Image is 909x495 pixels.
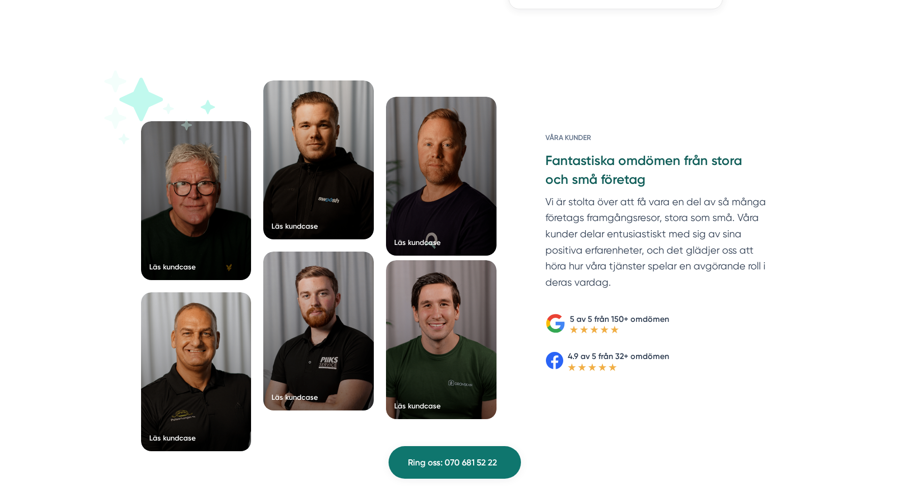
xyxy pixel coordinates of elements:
[389,446,521,479] a: Ring oss: 070 681 52 22
[271,221,318,231] div: Läs kundcase
[386,260,497,419] a: Läs kundcase
[408,456,497,470] span: Ring oss: 070 681 52 22
[394,401,440,411] div: Läs kundcase
[545,194,768,295] p: Vi är stolta över att få vara en del av så många företags framgångsresor, stora som små. Våra kun...
[149,433,196,443] div: Läs kundcase
[394,237,440,248] div: Läs kundcase
[141,292,252,451] a: Läs kundcase
[568,350,669,363] p: 4.9 av 5 från 32+ omdömen
[263,80,374,239] a: Läs kundcase
[386,97,497,256] a: Läs kundcase
[141,121,252,280] a: Läs kundcase
[263,252,374,410] a: Läs kundcase
[149,262,196,272] div: Läs kundcase
[545,152,768,194] h3: Fantastiska omdömen från stora och små företag
[570,313,669,325] p: 5 av 5 från 150+ omdömen
[545,132,768,152] h6: Våra kunder
[271,392,318,402] div: Läs kundcase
